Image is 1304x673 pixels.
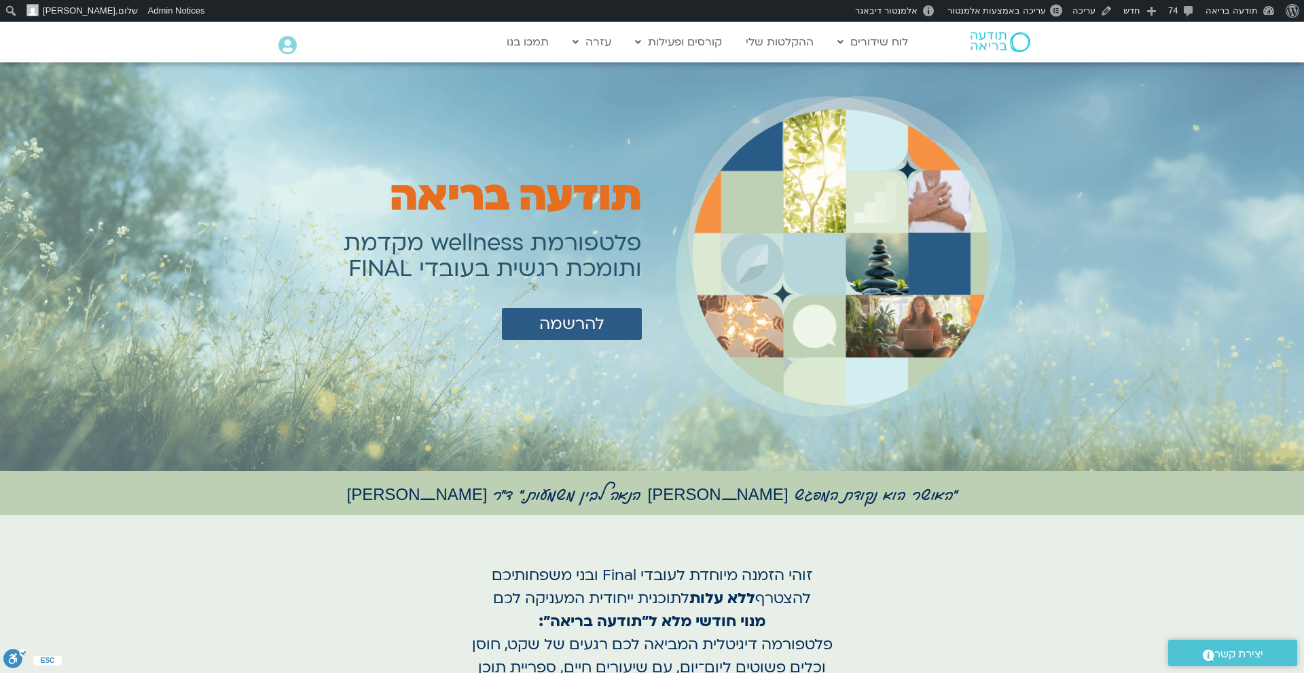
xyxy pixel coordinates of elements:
[739,29,820,55] a: ההקלטות שלי
[539,315,604,333] span: להרשמה
[500,29,556,55] a: תמכו בנו
[390,174,642,220] h1: תודעה בריאה
[628,29,729,55] a: קורסים ופעילות
[539,611,765,632] b: מנוי חודשי מלא ל"תודעה בריאה":
[831,29,915,55] a: לוח שידורים
[265,484,1039,500] h1: "האושר הוא נקודת המפגש [PERSON_NAME] הנאה לבין משמעות." ד״ר [PERSON_NAME]
[344,231,642,282] h1: פלטפורמת wellness מקדמת ותומכת רגשית בעובדי FINAL
[566,29,618,55] a: עזרה
[947,5,1046,16] span: עריכה באמצעות אלמנטור
[971,32,1030,52] img: תודעה בריאה
[1214,645,1263,664] span: יצירת קשר
[1168,640,1297,666] a: יצירת קשר
[689,588,755,609] b: ללא עלות
[43,5,115,16] span: [PERSON_NAME]
[502,308,642,340] a: להרשמה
